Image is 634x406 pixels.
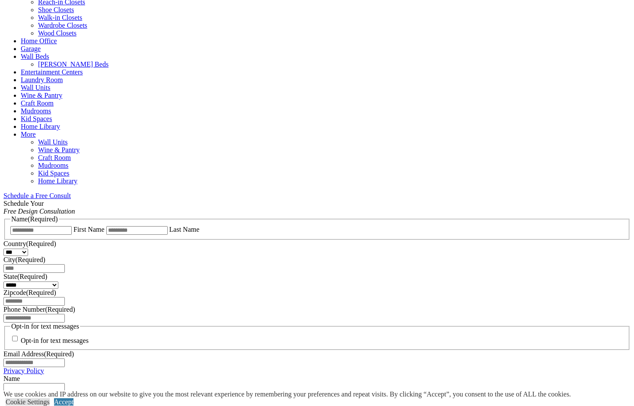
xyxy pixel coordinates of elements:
a: Entertainment Centers [21,68,83,76]
a: Cookie Settings [6,398,50,406]
a: Wall Units [38,138,67,146]
label: First Name [73,226,105,233]
span: (Required) [45,306,75,313]
label: Last Name [169,226,200,233]
label: State [3,273,47,280]
div: We use cookies and IP address on our website to give you the most relevant experience by remember... [3,390,571,398]
a: Mudrooms [38,162,68,169]
span: Schedule Your [3,200,75,215]
a: Accept [54,398,73,406]
label: Name [3,375,20,382]
a: Shoe Closets [38,6,74,13]
a: Laundry Room [21,76,63,83]
span: (Required) [28,215,57,223]
legend: Opt-in for text messages [10,323,80,330]
a: Mudrooms [21,107,51,115]
a: [PERSON_NAME] Beds [38,61,108,68]
label: Phone Number [3,306,75,313]
span: (Required) [16,256,45,263]
a: Kid Spaces [38,169,69,177]
label: Zipcode [3,289,56,296]
a: Home Library [38,177,77,185]
a: Wall Units [21,84,50,91]
label: City [3,256,45,263]
a: Schedule a Free Consult (opens a dropdown menu) [3,192,71,199]
span: (Required) [44,350,74,358]
a: More menu text will display only on big screen [21,131,36,138]
a: Wood Closets [38,29,76,37]
a: Home Office [21,37,57,45]
span: (Required) [26,289,56,296]
span: (Required) [26,240,56,247]
a: Privacy Policy [3,367,44,374]
em: Free Design Consultation [3,208,75,215]
span: (Required) [17,273,47,280]
label: Opt-in for text messages [21,337,89,345]
label: Email Address [3,350,74,358]
a: Craft Room [21,99,54,107]
a: Home Library [21,123,60,130]
a: Wardrobe Closets [38,22,87,29]
a: Wine & Pantry [21,92,62,99]
label: Country [3,240,56,247]
a: Walk-in Closets [38,14,82,21]
a: Garage [21,45,41,52]
a: Kid Spaces [21,115,52,122]
legend: Name [10,215,59,223]
a: Wine & Pantry [38,146,80,153]
a: Craft Room [38,154,71,161]
a: Wall Beds [21,53,49,60]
